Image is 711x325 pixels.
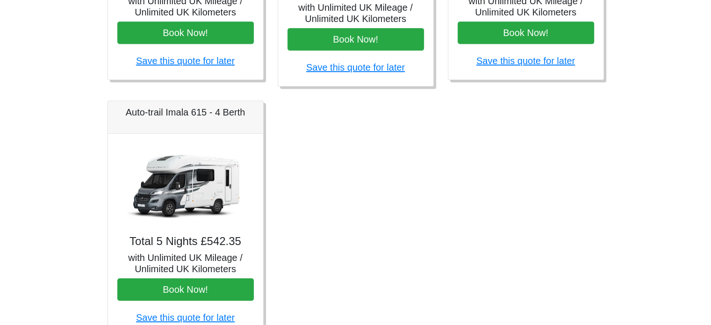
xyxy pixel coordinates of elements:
[117,107,254,118] h5: Auto-trail Imala 615 - 4 Berth
[117,278,254,301] button: Book Now!
[458,22,594,44] button: Book Now!
[287,28,424,51] button: Book Now!
[117,252,254,274] h5: with Unlimited UK Mileage / Unlimited UK Kilometers
[117,22,254,44] button: Book Now!
[136,312,235,323] a: Save this quote for later
[136,56,235,66] a: Save this quote for later
[287,2,424,24] h5: with Unlimited UK Mileage / Unlimited UK Kilometers
[120,143,251,227] img: Auto-trail Imala 615 - 4 Berth
[476,56,575,66] a: Save this quote for later
[306,62,405,72] a: Save this quote for later
[117,235,254,248] h4: Total 5 Nights £542.35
